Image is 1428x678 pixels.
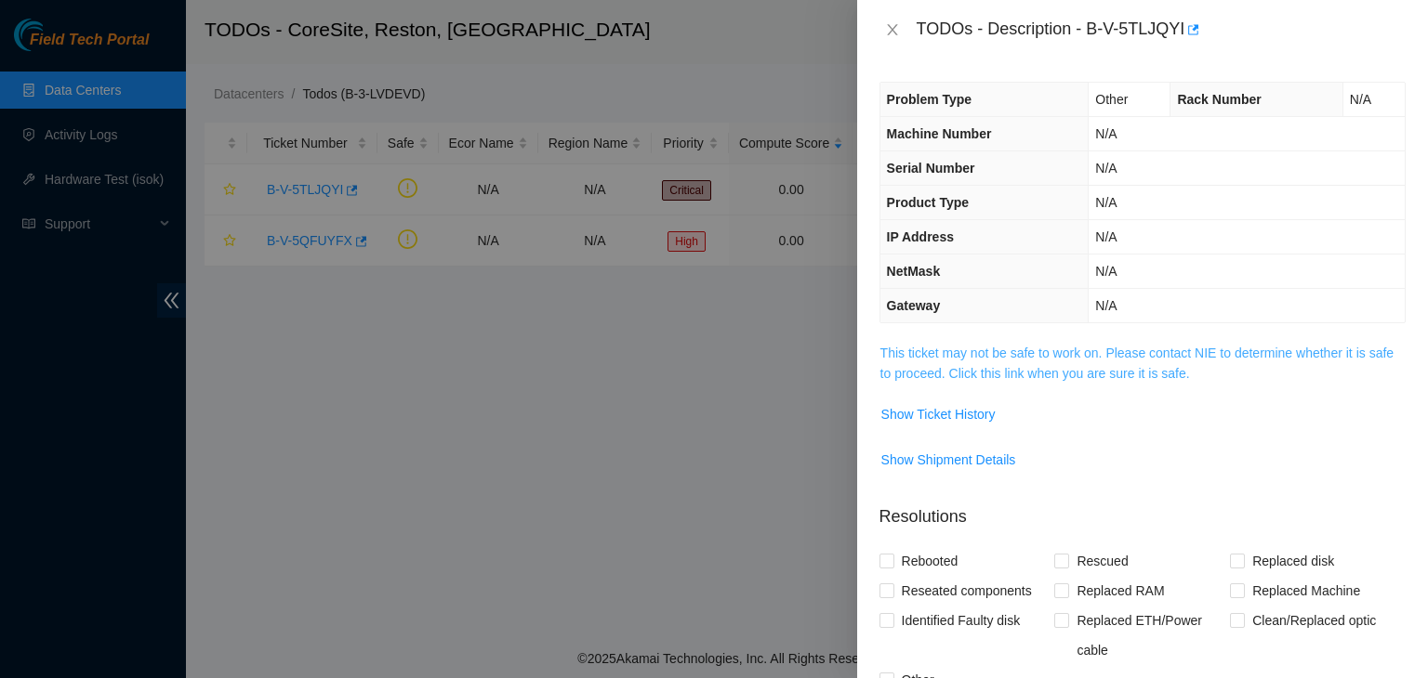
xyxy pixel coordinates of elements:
span: N/A [1095,264,1117,279]
span: Problem Type [887,92,972,107]
span: Show Ticket History [881,404,996,424]
span: Clean/Replaced optic [1245,606,1383,635]
button: Show Ticket History [880,399,997,429]
span: Reseated components [894,576,1039,606]
button: Close [879,21,906,39]
span: Gateway [887,298,941,313]
span: N/A [1095,161,1117,176]
span: Rebooted [894,546,966,576]
span: Serial Number [887,161,975,176]
div: TODOs - Description - B-V-5TLJQYI [917,15,1406,45]
span: IP Address [887,229,954,244]
span: N/A [1095,195,1117,210]
span: close [885,22,900,37]
span: Replaced Machine [1245,576,1368,606]
span: Replaced RAM [1069,576,1171,606]
span: N/A [1095,298,1117,313]
span: Machine Number [887,126,992,141]
span: N/A [1095,229,1117,244]
span: Product Type [887,195,969,210]
span: NetMask [887,264,941,279]
span: N/A [1095,126,1117,141]
span: N/A [1350,92,1371,107]
a: This ticket may not be safe to work on. Please contact NIE to determine whether it is safe to pro... [880,346,1394,381]
span: Identified Faulty disk [894,606,1028,635]
span: Rescued [1069,546,1135,576]
span: Show Shipment Details [881,450,1016,470]
button: Show Shipment Details [880,445,1017,475]
span: Other [1095,92,1128,107]
span: Replaced ETH/Power cable [1069,606,1230,665]
span: Rack Number [1177,92,1261,107]
p: Resolutions [879,489,1406,529]
span: Replaced disk [1245,546,1342,576]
